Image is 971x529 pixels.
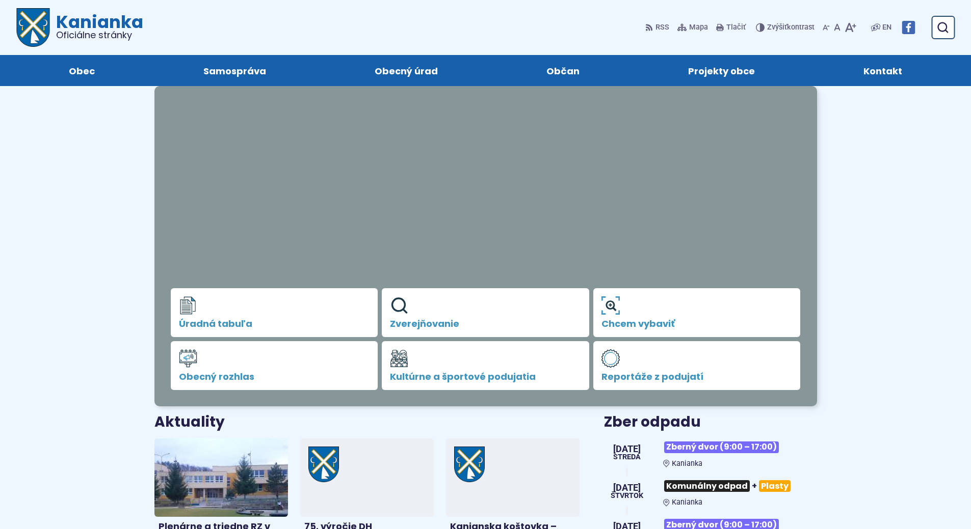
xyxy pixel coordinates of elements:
[171,288,378,337] a: Úradná tabuľa
[16,8,143,47] a: Logo Kanianka, prejsť na domovskú stránku.
[375,55,438,86] span: Obecný úrad
[382,341,589,390] a: Kultúrne a športové podujatia
[843,17,858,38] button: Zväčšiť veľkosť písma
[16,8,50,47] img: Prejsť na domovskú stránku
[689,21,708,34] span: Mapa
[546,55,580,86] span: Občan
[714,17,748,38] button: Tlačiť
[593,288,801,337] a: Chcem vybaviť
[611,492,643,499] span: štvrtok
[390,372,581,382] span: Kultúrne a športové podujatia
[675,17,710,38] a: Mapa
[645,17,671,38] a: RSS
[604,437,817,468] a: Zberný dvor (9:00 – 17:00) Kanianka [DATE] streda
[759,480,791,492] span: Plasty
[601,319,793,329] span: Chcem vybaviť
[601,372,793,382] span: Reportáže z podujatí
[613,454,641,461] span: streda
[159,55,310,86] a: Samospráva
[821,17,832,38] button: Zmenšiť veľkosť písma
[767,23,815,32] span: kontrast
[56,31,143,40] span: Oficiálne stránky
[832,17,843,38] button: Nastaviť pôvodnú veľkosť písma
[24,55,139,86] a: Obec
[593,341,801,390] a: Reportáže z podujatí
[863,55,902,86] span: Kontakt
[154,414,225,430] h3: Aktuality
[179,372,370,382] span: Obecný rozhlas
[663,476,817,496] h3: +
[171,341,378,390] a: Obecný rozhlas
[390,319,581,329] span: Zverejňovanie
[644,55,799,86] a: Projekty obce
[330,55,482,86] a: Obecný úrad
[688,55,755,86] span: Projekty obce
[179,319,370,329] span: Úradná tabuľa
[611,483,643,492] span: [DATE]
[820,55,947,86] a: Kontakt
[604,414,817,430] h3: Zber odpadu
[382,288,589,337] a: Zverejňovanie
[50,13,143,40] h1: Kanianka
[655,21,669,34] span: RSS
[69,55,95,86] span: Obec
[503,55,624,86] a: Občan
[604,476,817,507] a: Komunálny odpad+Plasty Kanianka [DATE] štvrtok
[664,480,750,492] span: Komunálny odpad
[726,23,746,32] span: Tlačiť
[767,23,787,32] span: Zvýšiť
[756,17,817,38] button: Zvýšiťkontrast
[882,21,891,34] span: EN
[203,55,266,86] span: Samospráva
[613,444,641,454] span: [DATE]
[902,21,915,34] img: Prejsť na Facebook stránku
[664,441,779,453] span: Zberný dvor (9:00 – 17:00)
[672,459,702,468] span: Kanianka
[880,21,894,34] a: EN
[672,498,702,507] span: Kanianka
